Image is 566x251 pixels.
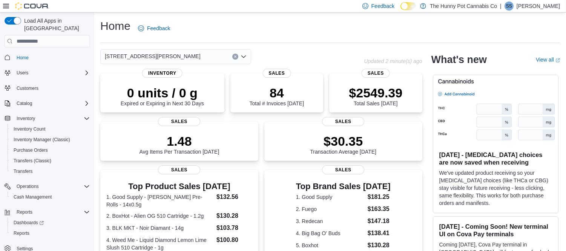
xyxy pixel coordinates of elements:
[11,167,90,176] span: Transfers
[349,85,402,106] div: Total Sales [DATE]
[14,182,90,191] span: Operations
[100,18,130,34] h1: Home
[14,114,38,123] button: Inventory
[14,52,90,62] span: Home
[106,182,252,191] h3: Top Product Sales [DATE]
[14,158,51,164] span: Transfers (Classic)
[17,85,38,91] span: Customers
[158,165,200,174] span: Sales
[216,236,252,245] dd: $100.80
[2,113,93,124] button: Inventory
[14,53,32,62] a: Home
[400,2,416,10] input: Dark Mode
[431,54,487,66] h2: What's new
[8,124,93,134] button: Inventory Count
[505,2,514,11] div: Suzi Strand
[14,68,90,77] span: Users
[17,100,32,106] span: Catalog
[506,2,512,11] span: SS
[262,69,291,78] span: Sales
[21,17,90,32] span: Load All Apps in [GEOGRAPHIC_DATA]
[11,229,90,238] span: Reports
[430,2,497,11] p: The Hunny Pot Cannabis Co
[105,52,201,61] span: [STREET_ADDRESS][PERSON_NAME]
[17,115,35,122] span: Inventory
[296,193,365,201] dt: 1. Good Supply
[8,217,93,228] a: Dashboards
[142,69,183,78] span: Inventory
[11,167,35,176] a: Transfers
[14,114,90,123] span: Inventory
[439,151,552,166] h3: [DATE] - [MEDICAL_DATA] choices are now saved when receiving
[296,217,365,225] dt: 3. Redecan
[11,218,47,227] a: Dashboards
[322,165,364,174] span: Sales
[11,218,90,227] span: Dashboards
[14,194,52,200] span: Cash Management
[106,212,213,220] dt: 2. BoxHot - Alien OG 510 Cartridge - 1.2g
[536,57,560,63] a: View allExternal link
[14,168,32,174] span: Transfers
[11,146,51,155] a: Purchase Orders
[2,181,93,192] button: Operations
[310,134,376,155] div: Transaction Average [DATE]
[368,205,391,214] dd: $163.35
[17,70,28,76] span: Users
[368,192,391,202] dd: $181.25
[14,68,31,77] button: Users
[322,117,364,126] span: Sales
[135,21,173,36] a: Feedback
[8,134,93,145] button: Inventory Manager (Classic)
[17,55,29,61] span: Home
[555,58,560,63] svg: External link
[14,208,90,217] span: Reports
[158,117,200,126] span: Sales
[11,125,90,134] span: Inventory Count
[8,156,93,166] button: Transfers (Classic)
[121,85,204,106] div: Expired or Expiring in Next 30 Days
[14,137,70,143] span: Inventory Manager (Classic)
[364,58,422,64] p: Updated 2 minute(s) ago
[11,229,32,238] a: Reports
[250,85,304,106] div: Total # Invoices [DATE]
[11,192,90,202] span: Cash Management
[368,217,391,226] dd: $147.18
[500,2,502,11] p: |
[14,182,42,191] button: Operations
[139,134,219,149] p: 1.48
[17,209,32,215] span: Reports
[362,69,390,78] span: Sales
[15,2,49,10] img: Cova
[14,147,48,153] span: Purchase Orders
[14,83,90,93] span: Customers
[296,205,365,213] dt: 2. Fuego
[310,134,376,149] p: $30.35
[2,83,93,94] button: Customers
[216,192,252,202] dd: $132.56
[106,193,213,208] dt: 1. Good Supply - [PERSON_NAME] Pre-Rolls - 14x0.5g
[439,223,552,238] h3: [DATE] - Coming Soon! New terminal UI on Cova Pay terminals
[11,192,55,202] a: Cash Management
[11,156,54,165] a: Transfers (Classic)
[139,134,219,155] div: Avg Items Per Transaction [DATE]
[106,224,213,232] dt: 3. BLK MKT - Noir Diamant - 14g
[11,135,73,144] a: Inventory Manager (Classic)
[2,68,93,78] button: Users
[8,166,93,177] button: Transfers
[11,125,49,134] a: Inventory Count
[371,2,394,10] span: Feedback
[14,220,44,226] span: Dashboards
[400,10,401,11] span: Dark Mode
[368,241,391,250] dd: $130.28
[11,135,90,144] span: Inventory Manager (Classic)
[17,183,39,189] span: Operations
[2,52,93,63] button: Home
[11,156,90,165] span: Transfers (Classic)
[250,85,304,100] p: 84
[368,229,391,238] dd: $138.41
[14,99,35,108] button: Catalog
[296,242,365,249] dt: 5. Boxhot
[14,126,46,132] span: Inventory Count
[8,228,93,239] button: Reports
[296,182,391,191] h3: Top Brand Sales [DATE]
